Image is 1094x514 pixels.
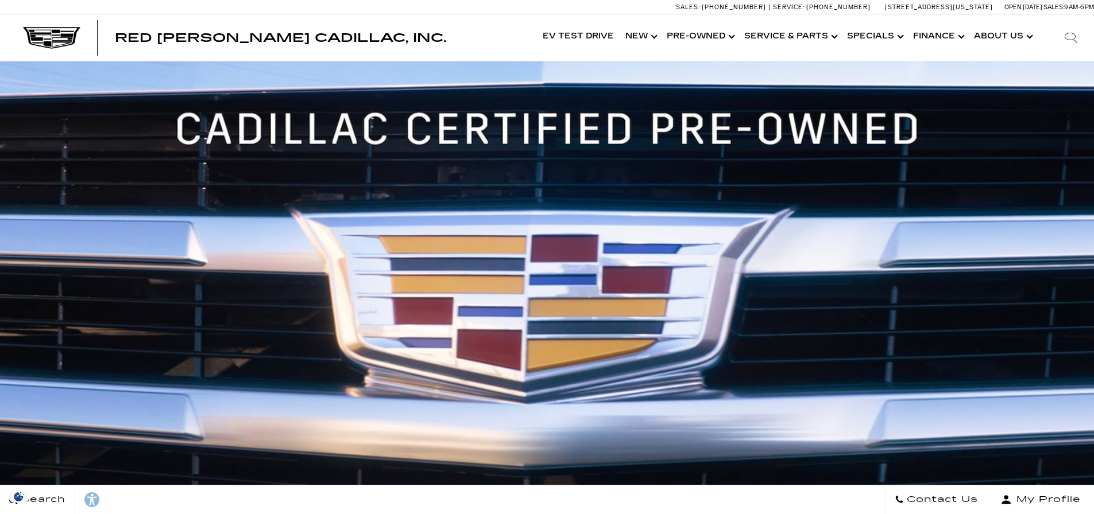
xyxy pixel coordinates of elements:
[23,27,80,49] img: Cadillac Dark Logo with Cadillac White Text
[907,14,968,60] a: Finance
[885,3,993,11] a: [STREET_ADDRESS][US_STATE]
[18,492,65,508] span: Search
[841,14,907,60] a: Specials
[1004,3,1042,11] span: Open [DATE]
[1012,492,1081,508] span: My Profile
[1064,3,1094,11] span: 9 AM-6 PM
[115,32,446,44] a: Red [PERSON_NAME] Cadillac, Inc.
[620,14,661,60] a: New
[6,490,32,503] section: Click to Open Cookie Consent Modal
[661,14,739,60] a: Pre-Owned
[773,3,805,11] span: Service:
[537,14,620,60] a: EV Test Drive
[702,3,766,11] span: [PHONE_NUMBER]
[115,31,446,45] span: Red [PERSON_NAME] Cadillac, Inc.
[806,3,871,11] span: [PHONE_NUMBER]
[904,492,978,508] span: Contact Us
[968,14,1037,60] a: About Us
[769,4,873,10] a: Service: [PHONE_NUMBER]
[739,14,841,60] a: Service & Parts
[1043,3,1064,11] span: Sales:
[6,490,32,503] img: Opt-Out Icon
[886,485,987,514] a: Contact Us
[676,3,700,11] span: Sales:
[676,4,769,10] a: Sales: [PHONE_NUMBER]
[987,485,1094,514] button: Open user profile menu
